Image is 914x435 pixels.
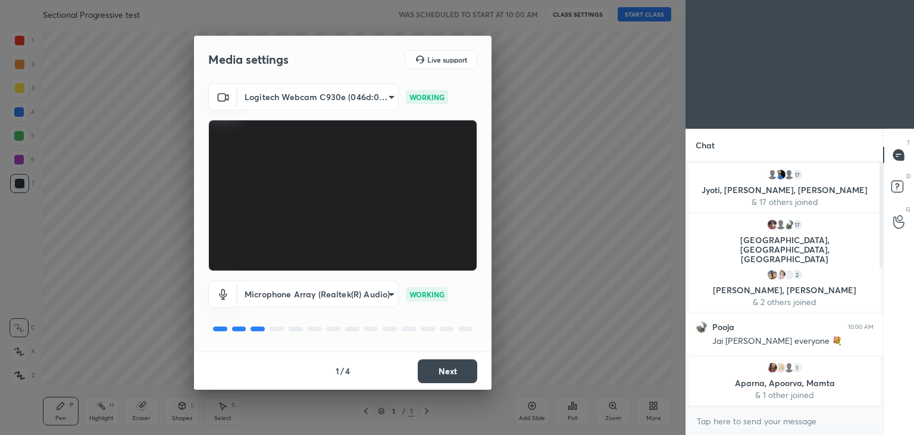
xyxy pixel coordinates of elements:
img: 6bf3a0f4215746089b6bdb5a8c61ea98.jpg [775,362,787,374]
p: & 2 others joined [696,297,873,307]
p: WORKING [409,289,445,300]
p: WORKING [409,92,445,102]
p: [PERSON_NAME], [PERSON_NAME] [696,285,873,295]
div: Logitech Webcam C930e (046d:0843) [237,281,399,307]
img: a5ee5cf734fb41e38caa659d1fa827b7.jpg [766,362,778,374]
p: & 1 other joined [696,390,873,400]
div: Jai [PERSON_NAME] everyone 💐 [712,335,874,347]
div: 2 [791,269,803,281]
button: Next [418,359,477,383]
h6: Pooja [712,322,734,333]
img: default.png [766,169,778,181]
img: default.png [783,362,795,374]
img: e7e81e20d2514e1ca8a92dc261daa357.jpg [775,269,787,281]
div: 10:00 AM [848,324,874,331]
p: G [906,205,910,214]
h5: Live support [427,56,467,63]
img: default.png [775,219,787,231]
img: 3 [783,269,795,281]
div: 17 [791,219,803,231]
h4: / [340,365,344,377]
img: 3 [696,321,708,333]
img: 1072f8dcc0b64c34ad9344facbf29eb6.85720935_3 [775,169,787,181]
h2: Media settings [208,52,289,67]
img: 3 [766,269,778,281]
p: Jyoti, [PERSON_NAME], [PERSON_NAME] [696,185,873,195]
div: Logitech Webcam C930e (046d:0843) [237,83,399,110]
div: 1 [791,362,803,374]
p: D [906,172,910,181]
p: Chat [686,129,724,161]
h4: 1 [336,365,339,377]
img: 3 [766,219,778,231]
div: 17 [791,169,803,181]
div: grid [686,161,883,407]
img: 3 [783,219,795,231]
p: [GEOGRAPHIC_DATA], [GEOGRAPHIC_DATA], [GEOGRAPHIC_DATA] [696,235,873,264]
p: & 17 others joined [696,197,873,207]
p: T [907,138,910,147]
img: default.png [783,169,795,181]
p: Aparna, Apoorva, Mamta [696,378,873,388]
h4: 4 [345,365,350,377]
